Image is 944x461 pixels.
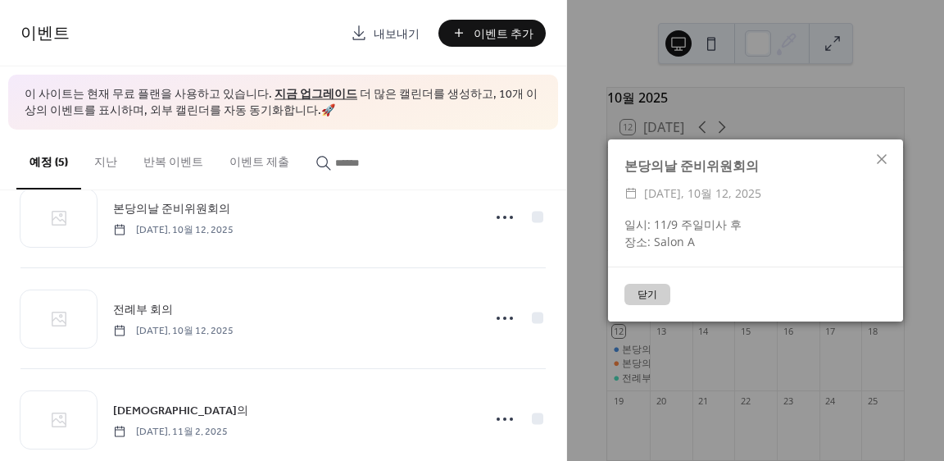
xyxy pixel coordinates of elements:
div: ​ [624,184,638,203]
a: 내보내기 [338,20,432,47]
span: 이벤트 추가 [474,25,533,43]
span: 전례부 회의 [113,301,173,318]
button: 반복 이벤트 [130,130,216,188]
span: 본당의날 준비위원회의 [113,200,230,217]
span: [DEMOGRAPHIC_DATA]의 [113,402,248,419]
button: 닫기 [624,284,670,305]
div: 본당의날 준비위원회의 [608,156,903,176]
span: [DATE], 10월 12, 2025 [644,184,761,203]
span: [DATE], 10월 12, 2025 [113,323,234,338]
button: 예정 (5) [16,130,81,189]
div: 일시: 11/9 주일미사 후 장소: Salon A [608,216,903,250]
a: 지금 업그레이드 [275,84,357,106]
button: 이벤트 추가 [438,20,546,47]
a: 본당의날 준비위원회의 [113,199,230,218]
a: [DEMOGRAPHIC_DATA]의 [113,401,248,420]
span: 이 사이트는 현재 무료 플랜을 사용하고 있습니다. 더 많은 캘린더를 생성하고, 10개 이상의 이벤트를 표시하며, 외부 캘린더를 자동 동기화합니다. 🚀 [25,87,542,119]
span: 이벤트 [20,18,70,50]
button: 지난 [81,130,130,188]
span: 내보내기 [374,25,420,43]
button: 이벤트 제출 [216,130,302,188]
span: [DATE], 11월 2, 2025 [113,424,228,439]
span: [DATE], 10월 12, 2025 [113,222,234,237]
a: 전례부 회의 [113,300,173,319]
